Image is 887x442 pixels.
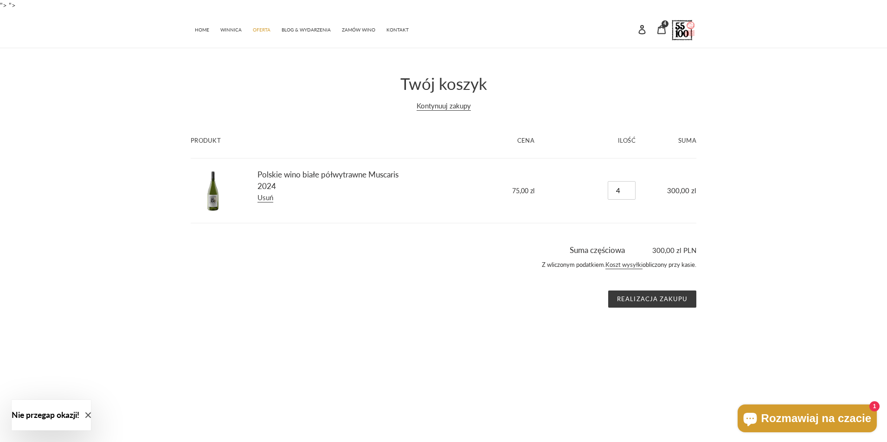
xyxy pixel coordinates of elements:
th: Produkt [191,123,418,158]
inbox-online-store-chat: Czat w sklepie online Shopify [735,404,880,435]
span: Suma częściowa [570,245,625,255]
a: KONTAKT [382,22,413,36]
span: 300,00 zl PLN [627,245,696,256]
a: 4 [652,19,671,39]
span: HOME [195,27,209,33]
a: ZAMÓW WINO [337,22,380,36]
h1: Twój koszyk [191,74,696,93]
span: OFERTA [253,27,270,33]
span: BLOG & WYDARZENIA [282,27,331,33]
span: 300,00 zl [667,186,696,195]
a: OFERTA [248,22,275,36]
span: 4 [663,21,666,26]
a: WINNICA [216,22,246,36]
dd: 75,00 zl [429,186,535,196]
th: Suma [646,123,696,158]
a: Koszt wysyłki [605,261,643,269]
span: KONTAKT [386,27,409,33]
span: ZAMÓW WINO [342,27,375,33]
span: WINNICA [220,27,242,33]
div: Z wliczonym podatkiem. obliczony przy kasie. [191,256,696,279]
input: Realizacja zakupu [608,290,696,308]
a: Usuń Polskie wino białe półwytrawne Muscaris 2024 [257,193,273,202]
th: Cena [418,123,545,158]
a: BLOG & WYDARZENIA [277,22,335,36]
th: Ilość [545,123,646,158]
a: Polskie wino białe półwytrawne Muscaris 2024 [257,170,399,191]
a: Kontynuuj zakupy [417,101,471,111]
a: HOME [190,22,214,36]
